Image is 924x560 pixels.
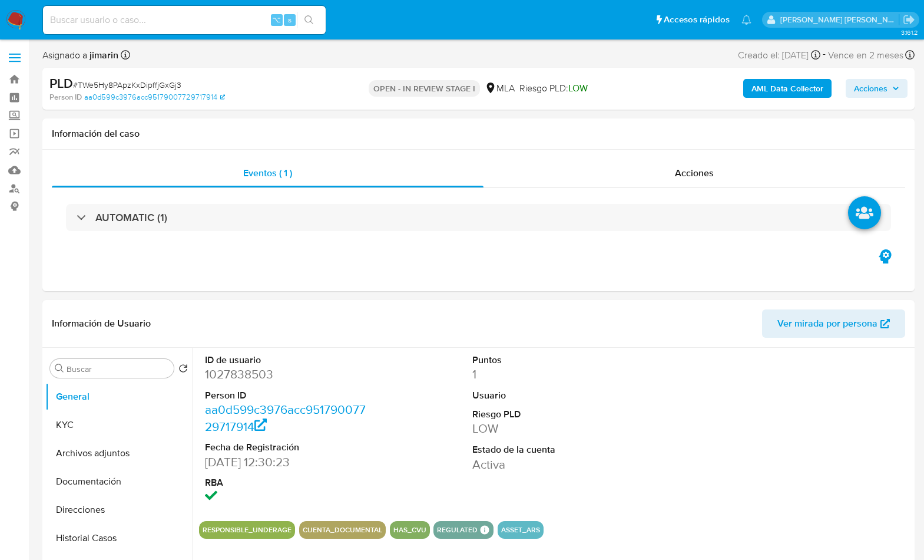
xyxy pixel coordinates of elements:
[854,79,887,98] span: Acciones
[45,411,193,439] button: KYC
[73,79,181,91] span: # TWe5Hy8PApzKxDipffjGxGj3
[519,82,588,95] span: Riesgo PLD:
[84,92,225,103] a: aa0d599c3976acc95179007729717914
[42,49,118,62] span: Asignado a
[846,79,908,98] button: Acciones
[738,47,820,63] div: Creado el: [DATE]
[205,366,372,383] dd: 1027838503
[472,389,639,402] dt: Usuario
[472,354,639,367] dt: Puntos
[205,401,366,434] a: aa0d599c3976acc95179007729717914
[762,309,905,338] button: Ver mirada por persona
[45,383,193,411] button: General
[52,128,905,140] h1: Información del caso
[664,14,730,26] span: Accesos rápidos
[485,82,515,95] div: MLA
[43,12,326,28] input: Buscar usuario o caso...
[205,389,372,402] dt: Person ID
[205,441,372,454] dt: Fecha de Registración
[472,443,639,456] dt: Estado de la cuenta
[95,211,167,224] h3: AUTOMATIC (1)
[777,309,877,338] span: Ver mirada por persona
[67,364,169,374] input: Buscar
[743,79,832,98] button: AML Data Collector
[780,14,899,25] p: jian.marin@mercadolibre.com
[288,14,292,25] span: s
[205,354,372,367] dt: ID de usuario
[52,318,151,330] h1: Información de Usuario
[243,166,292,180] span: Eventos ( 1 )
[675,166,714,180] span: Acciones
[751,79,823,98] b: AML Data Collector
[205,454,372,470] dd: [DATE] 12:30:23
[45,467,193,496] button: Documentación
[87,48,118,62] b: jimarin
[66,204,891,231] div: AUTOMATIC (1)
[472,366,639,383] dd: 1
[45,439,193,467] button: Archivos adjuntos
[49,74,73,93] b: PLD
[178,364,188,377] button: Volver al orden por defecto
[55,364,64,373] button: Buscar
[205,476,372,489] dt: RBA
[272,14,281,25] span: ⌥
[828,49,903,62] span: Vence en 2 meses
[45,496,193,524] button: Direcciones
[741,15,751,25] a: Notificaciones
[903,14,915,26] a: Salir
[472,456,639,473] dd: Activa
[568,81,588,95] span: LOW
[472,408,639,421] dt: Riesgo PLD
[472,420,639,437] dd: LOW
[369,80,480,97] p: OPEN - IN REVIEW STAGE I
[49,92,82,103] b: Person ID
[823,47,826,63] span: -
[45,524,193,552] button: Historial Casos
[297,12,321,28] button: search-icon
